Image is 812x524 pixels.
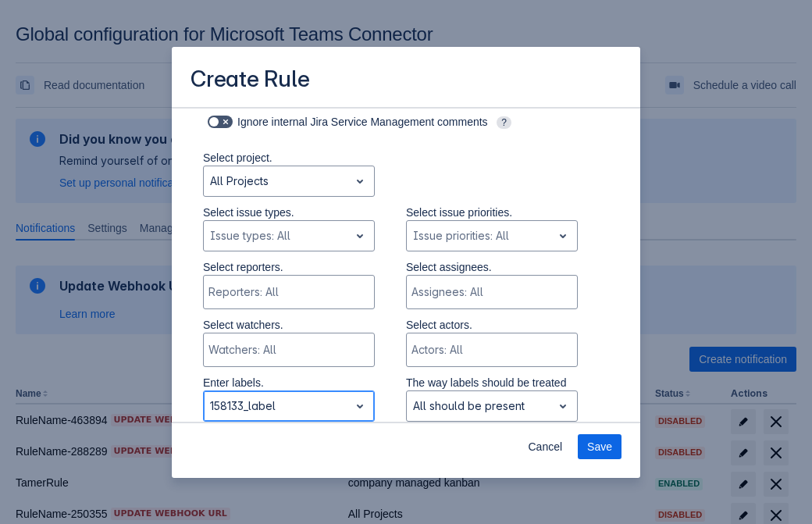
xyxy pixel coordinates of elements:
[554,397,572,415] span: open
[203,317,375,333] p: Select watchers.
[554,226,572,245] span: open
[203,259,375,275] p: Select reporters.
[351,226,369,245] span: open
[172,107,640,423] div: Scrollable content
[203,111,578,133] div: Ignore internal Jira Service Management comments
[578,434,621,459] button: Save
[518,434,572,459] button: Cancel
[406,317,578,333] p: Select actors.
[203,150,375,166] p: Select project.
[406,375,578,390] p: The way labels should be treated
[497,116,511,129] span: ?
[406,259,578,275] p: Select assignees.
[587,434,612,459] span: Save
[191,66,310,96] h3: Create Rule
[203,375,375,390] p: Enter labels.
[203,205,375,220] p: Select issue types.
[406,205,578,220] p: Select issue priorities.
[351,172,369,191] span: open
[351,397,369,415] span: open
[528,434,562,459] span: Cancel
